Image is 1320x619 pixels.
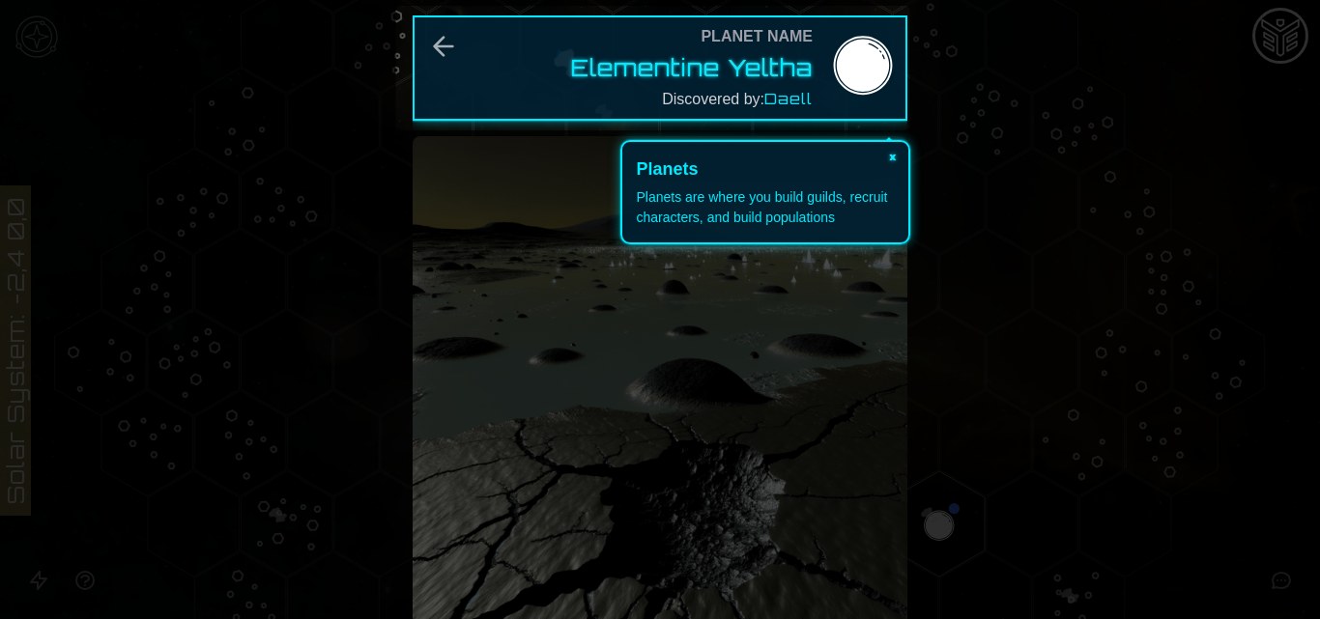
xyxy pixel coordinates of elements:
img: Planet Name Editor [828,34,898,103]
button: Elementine Yeltha [571,52,813,83]
div: Planets are where you build guilds, recruit characters, and build populations [637,187,894,228]
button: Close [877,142,908,169]
header: Planets [637,156,894,183]
span: Daell [764,89,813,108]
div: Discovered by: [662,87,813,111]
div: Planet Name [701,25,813,48]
